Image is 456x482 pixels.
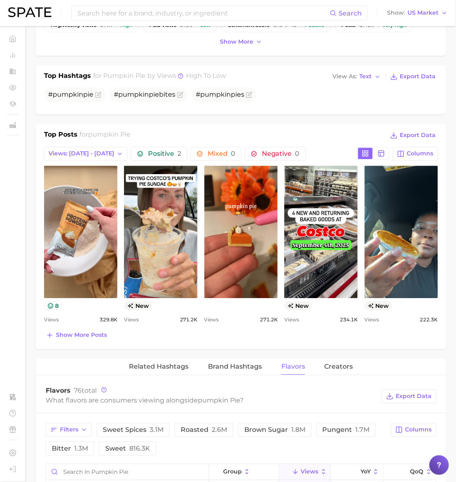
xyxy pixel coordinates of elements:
span: Export Data [400,132,436,139]
span: Filters [60,426,78,433]
span: US Market [408,11,439,15]
button: group [209,464,279,480]
span: pumpkin pie [104,72,146,80]
button: QoQ [384,464,436,480]
span: Text [360,74,372,79]
span: bitter [52,445,88,452]
h2: for [80,130,131,142]
span: new [124,301,152,310]
span: Show more posts [56,332,107,338]
span: # s [196,91,244,98]
span: Negative [262,150,300,157]
span: pumpkin pie [89,130,131,138]
button: ShowUS Market [385,8,450,18]
h2: for by Views [93,71,226,82]
span: Mixed [208,150,235,157]
input: Search in pumpkin pie [46,464,209,480]
span: roasted [181,427,227,433]
span: sweet spices [103,427,164,433]
h1: Top Hashtags [44,71,91,82]
button: Filters [46,423,92,437]
button: Show more posts [44,329,109,341]
button: Columns [391,423,436,437]
span: 329.8k [100,315,117,325]
span: pumpkin pie [198,396,240,404]
span: pie [83,91,93,98]
span: new [365,301,393,310]
a: Log out. Currently logged in with e-mail lerae.matz@unilever.com. [7,463,19,475]
span: Flavors [281,363,305,370]
span: 816.3k [129,444,150,452]
span: 1.3m [74,444,88,452]
button: Show more [218,36,264,47]
button: Columns [393,147,438,161]
button: Export Data [388,130,438,141]
span: group [223,468,242,475]
button: View AsText [331,71,383,82]
button: 8 [44,301,62,310]
span: total [74,387,97,394]
button: Export Data [388,71,438,82]
span: Positive [148,150,181,157]
span: pumpkin [200,91,231,98]
span: Flavors [46,387,71,394]
span: brown sugar [244,427,305,433]
span: Columns [405,426,432,433]
span: 3.1m [150,426,164,433]
span: Creators [325,363,353,370]
span: 0 [231,150,235,157]
input: Search here for a brand, industry, or ingredient [77,6,330,20]
span: new [284,301,312,310]
span: high to low [186,72,226,80]
span: 0 [295,150,300,157]
span: pungent [323,427,370,433]
span: # bites [114,91,175,98]
span: 1.7m [356,426,370,433]
button: Flag as miscategorized or irrelevant [95,91,102,98]
span: Show [387,11,405,15]
span: Search [339,9,362,17]
span: pie [231,91,241,98]
span: Views [365,315,379,325]
button: Export Data [382,389,436,403]
span: 271.2k [260,315,278,325]
span: 234.1k [340,315,358,325]
span: 2.6m [212,426,227,433]
span: Show more [220,38,253,45]
button: YoY [331,464,383,480]
span: Export Data [396,393,432,400]
span: YoY [361,468,371,475]
span: 271.2k [180,315,198,325]
span: Views [204,315,219,325]
span: Columns [407,150,434,157]
span: pie [149,91,159,98]
span: Related Hashtags [129,363,188,370]
span: Views: [DATE] - [DATE] [49,150,114,157]
span: sweet [105,445,150,452]
span: Views [44,315,59,325]
span: View As [333,74,357,79]
span: QoQ [410,468,424,475]
span: Export Data [400,73,436,80]
button: Views [279,464,331,480]
img: SPATE [8,7,51,17]
span: pumpkin [53,91,83,98]
span: 2 [177,150,181,157]
span: 222.3k [420,315,438,325]
span: pumpkin [118,91,149,98]
span: 1.8m [291,426,305,433]
span: Views [301,468,319,475]
div: What flavors are consumers viewing alongside ? [46,395,378,406]
button: Views: [DATE] - [DATE] [44,147,128,161]
span: Views [284,315,299,325]
h1: Top Posts [44,130,77,142]
span: 76 [74,387,82,394]
button: Flag as miscategorized or irrelevant [246,91,252,98]
button: Flag as miscategorized or irrelevant [177,91,184,98]
span: Views [124,315,139,325]
span: # [48,91,93,98]
span: Brand Hashtags [208,363,262,370]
